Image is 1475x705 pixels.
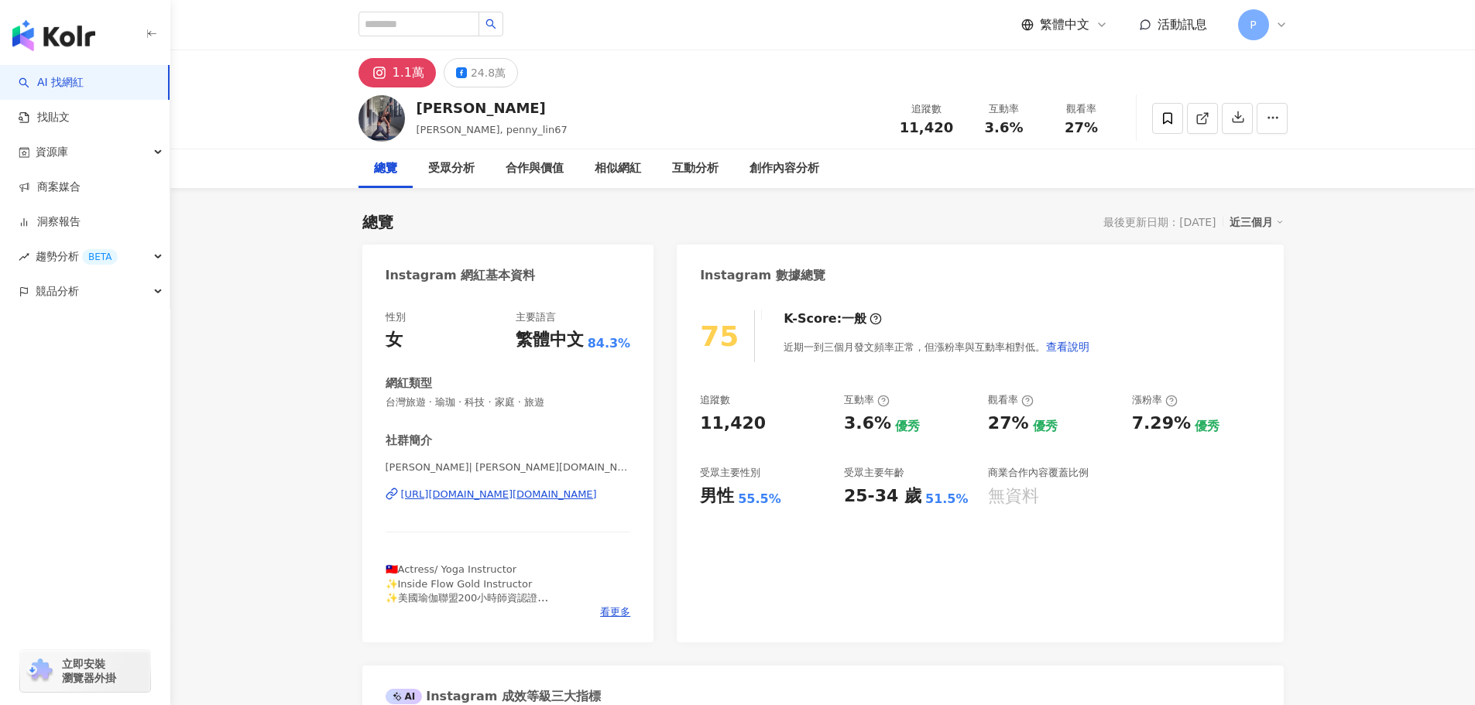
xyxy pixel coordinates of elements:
[1195,418,1219,435] div: 優秀
[1040,16,1089,33] span: 繁體中文
[784,310,882,327] div: K-Score :
[1065,120,1098,135] span: 27%
[386,563,630,659] span: 🇹🇼Actress/ Yoga Instructor ✨Inside Flow Gold Instructor ✨美國瑜伽聯盟200小時師資認證 ✨孕婦瑜伽 |筋膜放鬆陰瑜伽師資認證 ✨美國花藝...
[1132,412,1191,436] div: 7.29%
[844,466,904,480] div: 受眾主要年齡
[386,460,631,474] span: [PERSON_NAME]| [PERSON_NAME][DOMAIN_NAME]
[595,159,641,178] div: 相似網紅
[988,484,1039,508] div: 無資料
[19,75,84,91] a: searchAI 找網紅
[588,335,631,352] span: 84.3%
[700,393,730,407] div: 追蹤數
[600,605,630,619] span: 看更多
[417,124,568,135] span: [PERSON_NAME], penny_lin67
[19,180,81,195] a: 商案媒合
[1052,101,1111,117] div: 觀看率
[842,310,866,327] div: 一般
[19,214,81,230] a: 洞察報告
[386,328,403,352] div: 女
[393,62,424,84] div: 1.1萬
[36,239,118,274] span: 趨勢分析
[1250,16,1256,33] span: P
[1046,341,1089,353] span: 查看說明
[386,395,631,409] span: 台灣旅遊 · 瑜珈 · 科技 · 家庭 · 旅遊
[672,159,719,178] div: 互動分析
[988,412,1029,436] div: 27%
[12,20,95,51] img: logo
[985,120,1024,135] span: 3.6%
[25,659,55,683] img: chrome extension
[82,249,118,265] div: BETA
[19,252,29,262] span: rise
[471,62,506,84] div: 24.8萬
[1132,393,1178,407] div: 漲粉率
[516,328,584,352] div: 繁體中文
[362,211,393,233] div: 總覽
[516,310,556,324] div: 主要語言
[386,689,423,704] div: AI
[62,657,116,685] span: 立即安裝 瀏覽器外掛
[1230,212,1284,232] div: 近三個月
[1045,331,1090,362] button: 查看說明
[895,418,920,435] div: 優秀
[700,412,766,436] div: 11,420
[1033,418,1058,435] div: 優秀
[358,95,405,142] img: KOL Avatar
[20,650,150,692] a: chrome extension立即安裝 瀏覽器外掛
[750,159,819,178] div: 創作內容分析
[401,488,597,501] div: [URL][DOMAIN_NAME][DOMAIN_NAME]
[506,159,564,178] div: 合作與價值
[700,320,739,352] div: 75
[374,159,397,178] div: 總覽
[417,98,568,118] div: [PERSON_NAME]
[900,119,953,135] span: 11,420
[386,310,406,324] div: 性別
[700,466,760,480] div: 受眾主要性別
[897,101,956,117] div: 追蹤數
[925,491,969,508] div: 51.5%
[844,393,890,407] div: 互動率
[700,267,825,284] div: Instagram 數據總覽
[444,58,518,87] button: 24.8萬
[975,101,1034,117] div: 互動率
[738,491,781,508] div: 55.5%
[485,19,496,29] span: search
[1158,17,1207,32] span: 活動訊息
[700,484,734,508] div: 男性
[386,375,432,392] div: 網紅類型
[844,412,891,436] div: 3.6%
[19,110,70,125] a: 找貼文
[386,433,432,449] div: 社群簡介
[386,488,631,501] a: [URL][DOMAIN_NAME][DOMAIN_NAME]
[386,688,601,705] div: Instagram 成效等級三大指標
[428,159,475,178] div: 受眾分析
[386,267,536,284] div: Instagram 網紅基本資料
[36,135,68,169] span: 資源庫
[844,484,921,508] div: 25-34 歲
[988,466,1089,480] div: 商業合作內容覆蓋比例
[1103,216,1216,228] div: 最後更新日期：[DATE]
[358,58,436,87] button: 1.1萬
[36,274,79,309] span: 競品分析
[988,393,1034,407] div: 觀看率
[784,331,1090,362] div: 近期一到三個月發文頻率正常，但漲粉率與互動率相對低。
